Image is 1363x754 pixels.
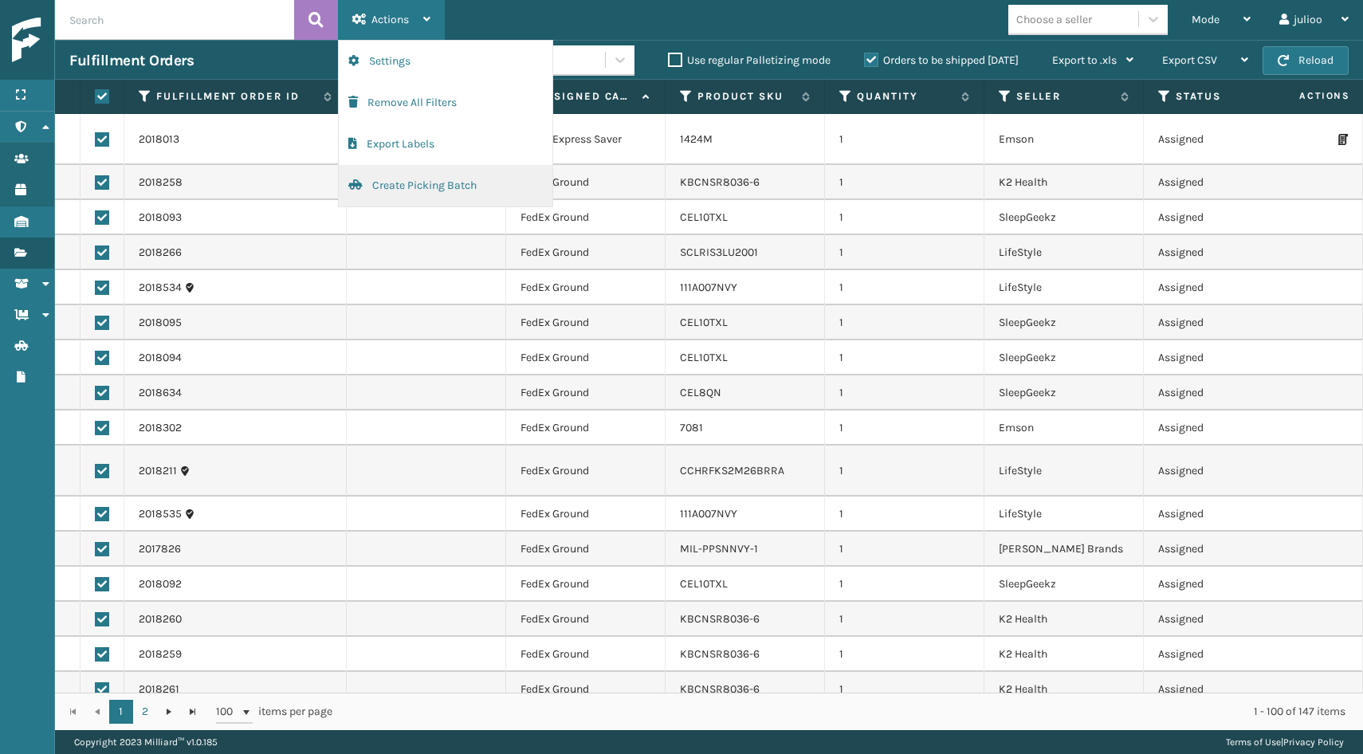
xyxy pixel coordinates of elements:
span: Mode [1192,13,1220,26]
a: 2018092 [139,576,182,592]
td: 1 [825,410,984,446]
label: Fulfillment Order Id [156,89,316,104]
td: Assigned [1144,567,1303,602]
a: 2018260 [139,611,182,627]
td: Assigned [1144,114,1303,165]
a: 2018534 [139,280,182,296]
td: Assigned [1144,602,1303,637]
td: FedEx Ground [506,235,666,270]
td: Assigned [1144,637,1303,672]
a: Terms of Use [1226,736,1281,748]
p: Copyright 2023 Milliard™ v 1.0.185 [74,730,218,754]
a: 2018634 [139,385,182,401]
span: Export CSV [1162,53,1217,67]
td: Assigned [1144,165,1303,200]
td: FedEx Ground [506,637,666,672]
td: Assigned [1144,200,1303,235]
a: 2018535 [139,506,182,522]
a: 2018211 [139,463,177,479]
td: 1 [825,672,984,707]
a: 7081 [680,421,703,434]
td: 1 [825,270,984,305]
button: Reload [1263,46,1349,75]
td: FedEx Ground [506,602,666,637]
i: Print Packing Slip [1338,134,1348,145]
td: K2 Health [984,672,1144,707]
a: CEL8QN [680,386,721,399]
td: K2 Health [984,165,1144,200]
a: KBCNSR8036-6 [680,647,760,661]
h3: Fulfillment Orders [69,51,194,70]
button: Create Picking Batch [339,165,552,206]
a: 2 [133,700,157,724]
div: 1 - 100 of 147 items [355,704,1345,720]
a: 2018013 [139,132,179,147]
a: 2018094 [139,350,182,366]
a: 2018266 [139,245,182,261]
td: 1 [825,446,984,497]
span: Go to the next page [163,705,175,718]
td: SleepGeekz [984,200,1144,235]
span: Actions [1249,83,1360,109]
td: FedEx Express Saver [506,114,666,165]
td: K2 Health [984,602,1144,637]
td: Assigned [1144,410,1303,446]
td: Assigned [1144,270,1303,305]
a: MIL-PPSNNVY-1 [680,542,758,556]
a: KBCNSR8036-6 [680,175,760,189]
button: Remove All Filters [339,82,552,124]
td: SleepGeekz [984,375,1144,410]
td: 1 [825,532,984,567]
a: CEL10TXL [680,351,728,364]
td: LifeStyle [984,497,1144,532]
td: FedEx Ground [506,305,666,340]
td: FedEx Ground [506,532,666,567]
td: 1 [825,567,984,602]
label: Quantity [857,89,953,104]
td: LifeStyle [984,270,1144,305]
span: 100 [216,704,240,720]
td: 1 [825,340,984,375]
td: Emson [984,114,1144,165]
td: K2 Health [984,637,1144,672]
a: CCHRFKS2M26BRRA [680,464,784,477]
a: 111A007NVY [680,507,737,520]
td: Assigned [1144,235,1303,270]
td: 1 [825,637,984,672]
a: CEL10TXL [680,316,728,329]
td: FedEx Ground [506,165,666,200]
button: Export Labels [339,124,552,165]
label: Product SKU [697,89,794,104]
td: Assigned [1144,305,1303,340]
td: FedEx Ground [506,375,666,410]
td: Assigned [1144,497,1303,532]
td: LifeStyle [984,446,1144,497]
span: Go to the last page [187,705,199,718]
td: 1 [825,375,984,410]
td: FedEx Ground [506,340,666,375]
button: Settings [339,41,552,82]
a: Go to the last page [181,700,205,724]
label: Seller [1016,89,1113,104]
a: 2018259 [139,646,182,662]
td: 1 [825,235,984,270]
a: 2018302 [139,420,182,436]
td: Emson [984,410,1144,446]
a: 2018261 [139,681,179,697]
a: 111A007NVY [680,281,737,294]
a: SCLRIS3LU2001 [680,245,758,259]
td: FedEx Ground [506,567,666,602]
a: 1424M [680,132,713,146]
td: FedEx Ground [506,200,666,235]
td: FedEx Ground [506,446,666,497]
td: SleepGeekz [984,567,1144,602]
span: Actions [371,13,409,26]
td: 1 [825,305,984,340]
td: 1 [825,114,984,165]
td: 1 [825,200,984,235]
span: items per page [216,700,332,724]
img: logo [12,18,155,63]
a: 2018258 [139,175,183,190]
td: SleepGeekz [984,305,1144,340]
td: Assigned [1144,375,1303,410]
